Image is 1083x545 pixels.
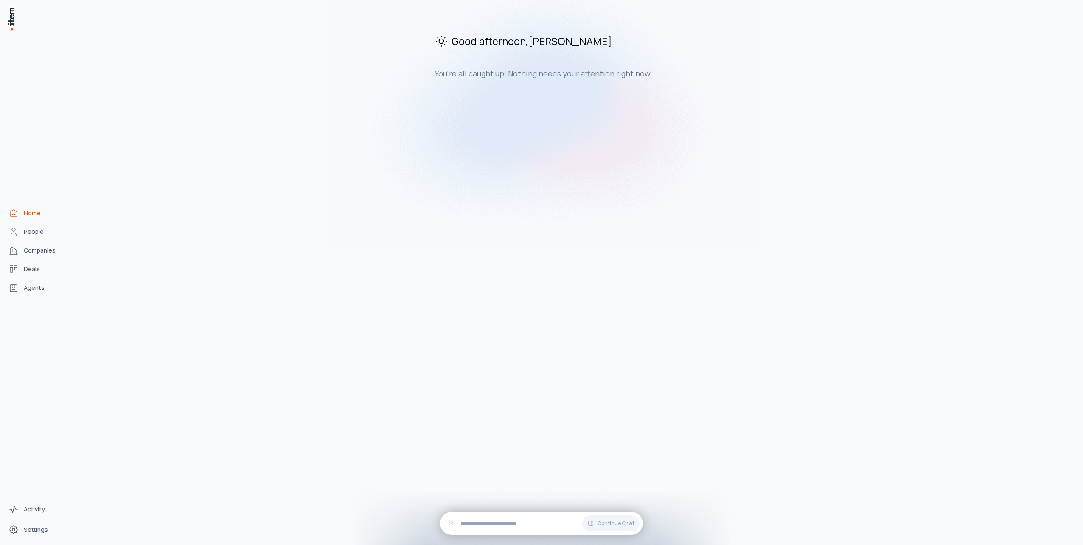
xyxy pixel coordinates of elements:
a: People [5,223,70,240]
a: Agents [5,279,70,296]
span: Companies [24,246,56,255]
a: Deals [5,261,70,278]
a: Activity [5,501,70,518]
h3: You're all caught up! Nothing needs your attention right now. [435,68,720,79]
a: Settings [5,521,70,538]
a: Companies [5,242,70,259]
span: People [24,228,44,236]
h2: Good afternoon , [PERSON_NAME] [435,34,720,48]
span: Deals [24,265,40,273]
button: Continue Chat [582,515,640,531]
span: Home [24,209,41,217]
span: Settings [24,525,48,534]
span: Activity [24,505,45,514]
div: Continue Chat [440,512,643,535]
span: Continue Chat [598,520,634,527]
span: Agents [24,284,45,292]
a: Home [5,205,70,222]
img: Item Brain Logo [7,7,15,31]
